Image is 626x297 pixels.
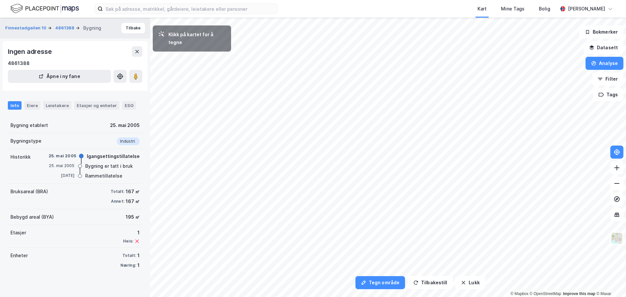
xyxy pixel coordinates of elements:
div: Rammetillatelse [85,172,122,180]
button: Åpne i ny fane [8,70,111,83]
div: Totalt: [111,189,124,194]
button: 4861388 [55,25,76,31]
div: Bygning etablert [10,121,48,129]
a: OpenStreetMap [530,291,561,296]
div: 167 ㎡ [126,197,140,205]
button: Tilbake [121,23,145,33]
div: 195 ㎡ [126,213,140,221]
div: Heis: [123,239,133,244]
button: Bokmerker [579,25,623,39]
img: logo.f888ab2527a4732fd821a326f86c7f29.svg [10,3,79,14]
div: Totalt: [122,253,136,258]
div: ESG [122,101,136,110]
div: Kontrollprogram for chat [593,266,626,297]
div: Etasjer [10,229,26,237]
div: Enheter [10,252,28,259]
div: Bygning er tatt i bruk [85,162,133,170]
div: Bruksareal (BRA) [10,188,48,195]
button: Tilbakestill [408,276,453,289]
a: Mapbox [510,291,528,296]
div: Ingen adresse [8,46,53,57]
div: Næring: [120,263,136,268]
img: Z [611,232,623,244]
div: 1 [137,252,140,259]
div: Igangsettingstillatelse [87,152,140,160]
div: Bygningstype [10,137,41,145]
div: Mine Tags [501,5,524,13]
div: Bebygd areal (BYA) [10,213,54,221]
div: Leietakere [43,101,71,110]
a: Improve this map [563,291,595,296]
button: Lukk [455,276,485,289]
div: [DATE] [49,173,75,179]
div: 167 ㎡ [126,188,140,195]
div: Bolig [539,5,550,13]
button: Tegn område [355,276,405,289]
button: Datasett [584,41,623,54]
div: Historikk [10,153,31,161]
div: 1 [137,261,140,269]
button: Finnestadgeilen 10 [5,25,48,31]
div: 1 [123,229,140,237]
div: Info [8,101,22,110]
div: 25. mai 2005 [49,153,76,159]
div: [PERSON_NAME] [568,5,605,13]
div: 4861388 [8,59,30,67]
button: Tags [593,88,623,101]
div: Annet: [111,199,124,204]
div: Etasjer og enheter [77,102,117,108]
iframe: Chat Widget [593,266,626,297]
div: Klikk på kartet for å tegne [168,31,226,46]
div: Bygning [83,24,101,32]
button: Filter [592,72,623,86]
div: 25. mai 2005 [110,121,140,129]
div: Eiere [24,101,40,110]
div: Kart [477,5,487,13]
input: Søk på adresse, matrikkel, gårdeiere, leietakere eller personer [103,4,277,14]
button: Analyse [586,57,623,70]
div: 25. mai 2005 [49,163,75,169]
